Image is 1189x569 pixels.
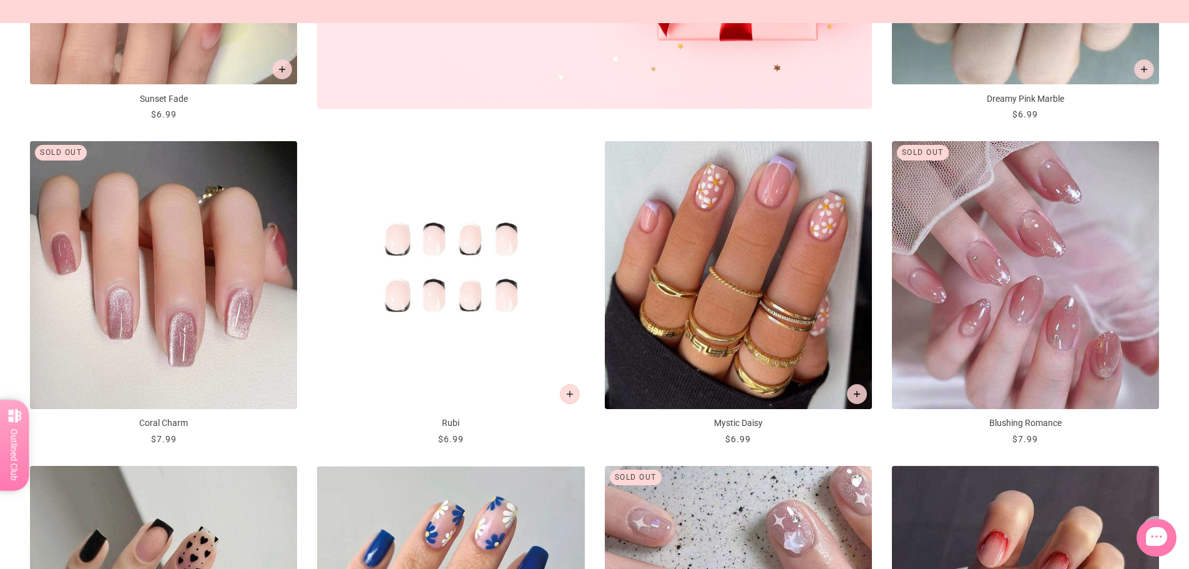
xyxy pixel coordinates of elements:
[30,141,297,445] a: Coral Charm
[272,59,292,79] button: Add to cart
[892,141,1159,445] a: Blushing Romance
[560,384,580,404] button: Add to cart
[317,141,584,408] img: Rubi-Press on Manicure-Outlined
[317,141,584,445] a: Rubi
[317,417,584,430] p: Rubi
[151,434,177,444] span: $7.99
[605,141,872,445] a: Mystic Daisy
[892,92,1159,106] p: Dreamy Pink Marble
[151,109,177,119] span: $6.99
[897,145,949,161] div: Sold out
[438,434,464,444] span: $6.99
[30,417,297,430] p: Coral Charm
[1012,434,1038,444] span: $7.99
[1134,59,1154,79] button: Add to cart
[1012,109,1038,119] span: $6.99
[610,470,662,485] div: Sold out
[35,145,87,161] div: Sold out
[847,384,867,404] button: Add to cart
[725,434,751,444] span: $6.99
[605,417,872,430] p: Mystic Daisy
[30,92,297,106] p: Sunset Fade
[892,417,1159,430] p: Blushing Romance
